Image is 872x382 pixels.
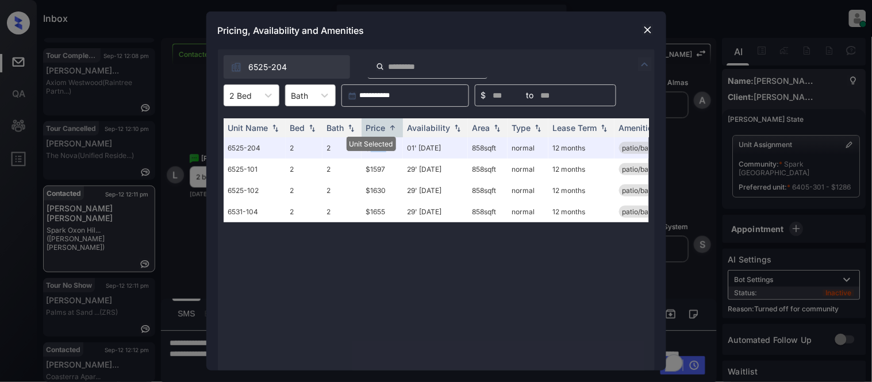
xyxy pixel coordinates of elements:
td: 12 months [548,159,614,180]
div: Unit Name [228,123,268,133]
div: Lease Term [553,123,597,133]
td: 6525-101 [224,159,286,180]
td: normal [508,201,548,222]
div: Area [473,123,490,133]
td: 01' [DATE] [403,137,468,159]
td: 858 sqft [468,201,508,222]
img: sorting [387,124,398,132]
img: sorting [345,124,357,132]
span: patio/balcony [623,207,667,216]
td: 2 [286,159,322,180]
td: 2 [322,201,362,222]
div: Price [366,123,386,133]
td: 29' [DATE] [403,201,468,222]
img: sorting [270,124,281,132]
span: to [527,89,534,102]
td: 12 months [548,137,614,159]
div: Pricing, Availability and Amenities [206,11,666,49]
td: 858 sqft [468,137,508,159]
div: Type [512,123,531,133]
span: $ [481,89,486,102]
span: patio/balcony [623,165,667,173]
td: 858 sqft [468,159,508,180]
td: 2 [286,137,322,159]
span: patio/balcony [623,186,667,195]
div: Bath [327,123,344,133]
td: normal [508,159,548,180]
td: $1655 [362,201,403,222]
td: $1630 [362,180,403,201]
td: 6525-102 [224,180,286,201]
td: normal [508,180,548,201]
img: icon-zuma [376,61,385,72]
span: 6525-204 [249,61,287,74]
td: 12 months [548,201,614,222]
td: 2 [322,159,362,180]
img: close [642,24,654,36]
td: 2 [286,201,322,222]
td: $1597 [362,159,403,180]
img: sorting [532,124,544,132]
img: sorting [491,124,503,132]
td: 12 months [548,180,614,201]
td: 29' [DATE] [403,180,468,201]
span: patio/balcony [623,144,667,152]
div: Amenities [619,123,658,133]
td: $1590 [362,137,403,159]
img: sorting [306,124,318,132]
td: normal [508,137,548,159]
td: 6525-204 [224,137,286,159]
div: Bed [290,123,305,133]
div: Availability [408,123,451,133]
td: 6531-104 [224,201,286,222]
img: icon-zuma [638,57,652,71]
td: 29' [DATE] [403,159,468,180]
img: sorting [452,124,463,132]
td: 2 [322,180,362,201]
td: 858 sqft [468,180,508,201]
img: sorting [598,124,610,132]
td: 2 [322,137,362,159]
img: icon-zuma [231,61,242,73]
td: 2 [286,180,322,201]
